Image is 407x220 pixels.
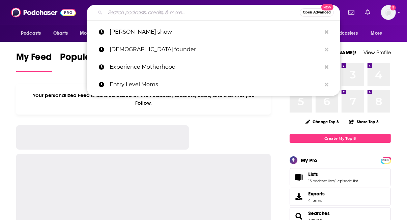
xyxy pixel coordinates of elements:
[381,5,396,20] button: Show profile menu
[16,51,52,67] span: My Feed
[308,191,325,197] span: Exports
[362,7,373,18] a: Show notifications dropdown
[87,41,340,58] a: [DEMOGRAPHIC_DATA] founder
[87,76,340,93] a: Entry Level Moms
[75,27,113,40] button: open menu
[290,168,391,186] span: Lists
[366,27,391,40] button: open menu
[382,157,390,162] a: PRO
[371,29,382,38] span: More
[349,115,379,128] button: Share Top 8
[60,51,117,67] span: Popular Feed
[325,29,358,38] span: For Podcasters
[110,23,321,41] p: dr. tyna show
[110,76,321,93] p: Entry Level Moms
[292,172,306,182] a: Lists
[105,7,300,18] input: Search podcasts, credits, & more...
[308,171,358,177] a: Lists
[80,29,104,38] span: Monitoring
[290,134,391,143] a: Create My Top 8
[49,27,72,40] a: Charts
[110,58,321,76] p: Experience Motherhood
[11,6,76,19] img: Podchaser - Follow, Share and Rate Podcasts
[290,188,391,206] a: Exports
[321,4,333,10] span: New
[53,29,68,38] span: Charts
[87,5,340,20] div: Search podcasts, credits, & more...
[308,198,325,203] span: 4 items
[292,192,306,201] span: Exports
[87,58,340,76] a: Experience Motherhood
[303,11,331,14] span: Open Advanced
[87,23,340,41] a: [PERSON_NAME] show
[364,49,391,56] a: View Profile
[335,179,358,183] a: 1 episode list
[16,84,271,115] div: Your personalized Feed is curated based on the Podcasts, Creators, Users, and Lists that you Follow.
[16,27,50,40] button: open menu
[300,8,334,17] button: Open AdvancedNew
[16,51,52,72] a: My Feed
[301,157,317,163] div: My Pro
[110,41,321,58] p: female founder
[308,171,318,177] span: Lists
[390,5,396,10] svg: Add a profile image
[381,5,396,20] span: Logged in as amandagibson
[308,179,335,183] a: 13 podcast lists
[60,51,117,72] a: Popular Feed
[346,7,357,18] a: Show notifications dropdown
[381,5,396,20] img: User Profile
[308,210,330,216] a: Searches
[301,118,343,126] button: Change Top 8
[321,27,368,40] button: open menu
[21,29,41,38] span: Podcasts
[335,179,335,183] span: ,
